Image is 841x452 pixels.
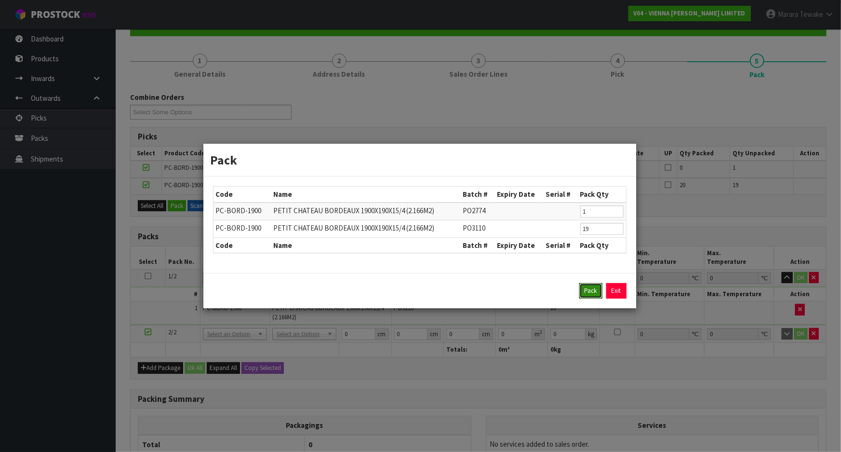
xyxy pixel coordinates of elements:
[460,187,494,202] th: Batch #
[211,151,629,169] h3: Pack
[214,237,271,253] th: Code
[494,237,544,253] th: Expiry Date
[544,237,578,253] th: Serial #
[494,187,544,202] th: Expiry Date
[578,237,626,253] th: Pack Qty
[460,237,494,253] th: Batch #
[606,283,627,299] a: Exit
[579,283,602,299] button: Pack
[216,223,262,233] span: PC-BORD-1900
[271,237,460,253] th: Name
[216,206,262,215] span: PC-BORD-1900
[273,206,434,215] span: PETIT CHATEAU BORDEAUX 1900X190X15/4 (2.166M2)
[273,223,434,233] span: PETIT CHATEAU BORDEAUX 1900X190X15/4 (2.166M2)
[544,187,578,202] th: Serial #
[578,187,626,202] th: Pack Qty
[214,187,271,202] th: Code
[271,187,460,202] th: Name
[463,206,485,215] span: PO2774
[463,223,485,233] span: PO3110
